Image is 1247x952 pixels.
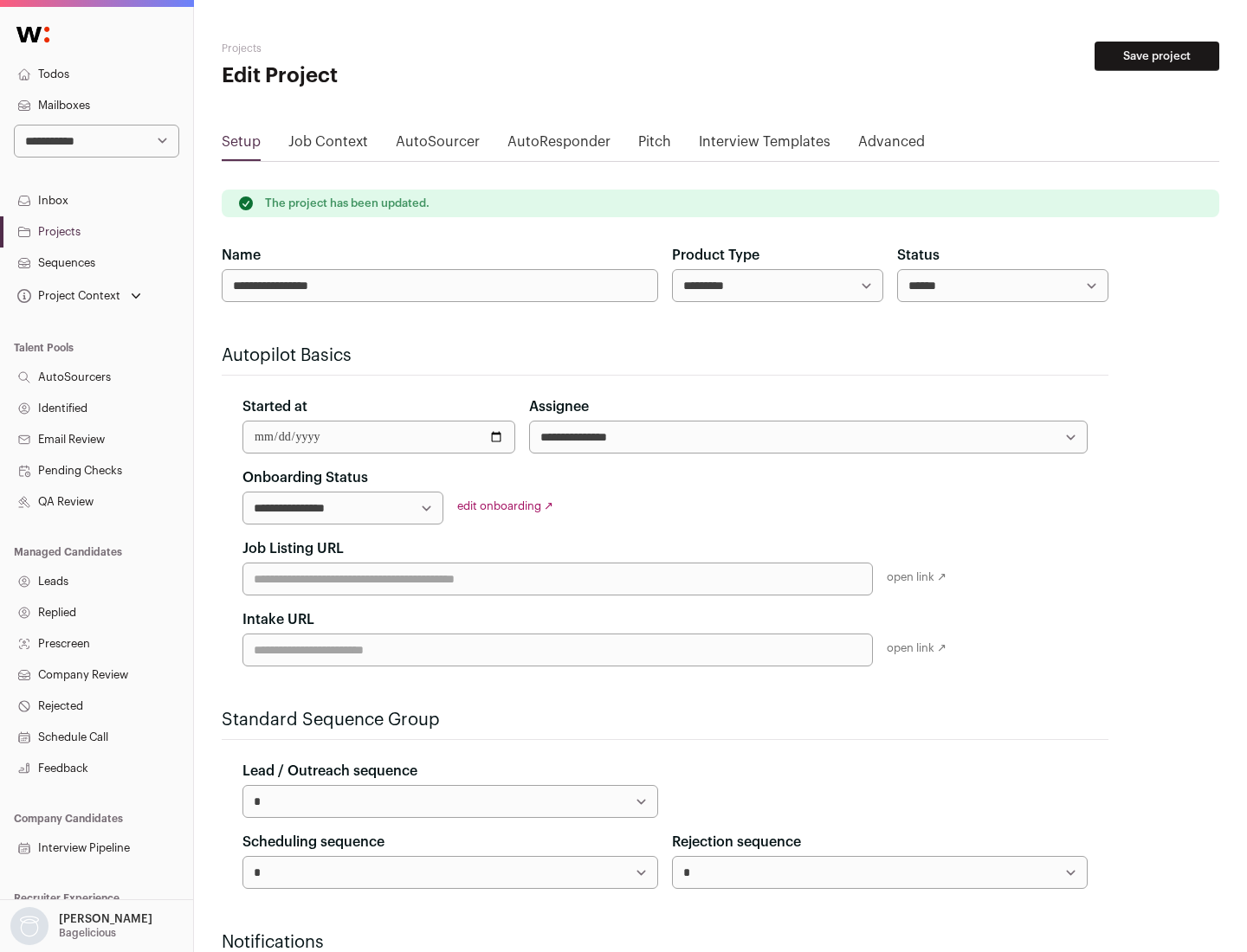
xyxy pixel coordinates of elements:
button: Open dropdown [14,284,145,308]
p: Bagelicious [59,926,116,940]
div: Project Context [14,289,120,303]
a: Interview Templates [699,132,830,159]
a: edit onboarding ↗ [457,500,553,511]
button: Save project [1095,42,1219,71]
a: Pitch [638,132,671,159]
h2: Autopilot Basics [222,344,1108,368]
label: Rejection sequence [672,832,801,852]
a: Advanced [858,132,925,159]
p: [PERSON_NAME] [59,912,152,926]
label: Status [897,245,940,266]
a: Job Context [288,132,368,159]
label: Intake URL [242,609,314,630]
h2: Standard Sequence Group [222,708,1108,732]
button: Open dropdown [7,907,156,945]
h2: Projects [222,42,554,55]
img: nopic.png [10,907,48,945]
a: AutoSourcer [396,132,480,159]
label: Job Listing URL [242,538,344,559]
a: Setup [222,132,261,159]
label: Lead / Outreach sequence [242,761,417,782]
label: Name [222,245,261,266]
label: Onboarding Status [242,467,368,488]
label: Assignee [529,396,589,417]
img: Wellfound [7,17,59,52]
label: Product Type [672,245,759,266]
a: AutoResponder [507,132,611,159]
p: The project has been updated. [265,196,430,210]
label: Scheduling sequence [242,832,384,852]
h1: Edit Project [222,62,554,90]
label: Started at [242,396,307,417]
